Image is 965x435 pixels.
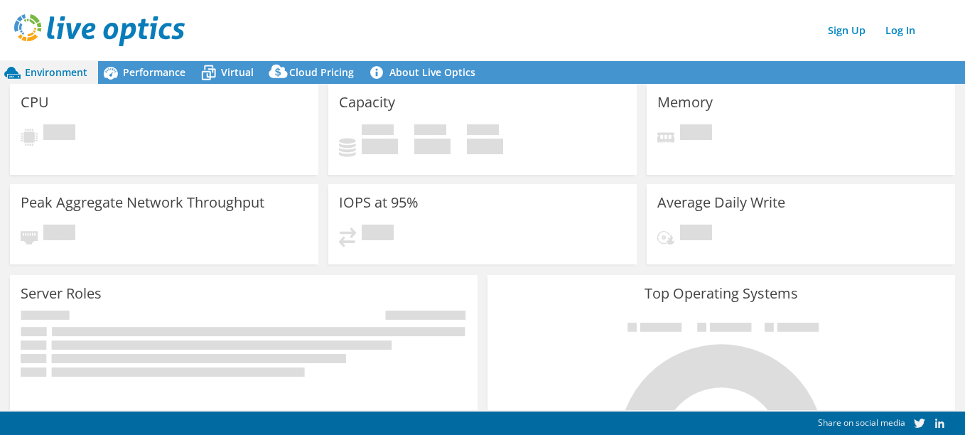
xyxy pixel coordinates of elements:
[498,286,944,301] h3: Top Operating Systems
[21,286,102,301] h3: Server Roles
[680,124,712,144] span: Pending
[14,14,185,46] img: live_optics_svg.svg
[221,65,254,79] span: Virtual
[123,65,185,79] span: Performance
[25,65,87,79] span: Environment
[657,195,785,210] h3: Average Daily Write
[362,124,394,139] span: Used
[878,20,922,41] a: Log In
[362,139,398,154] h4: 0 GiB
[21,95,49,110] h3: CPU
[43,225,75,244] span: Pending
[339,95,395,110] h3: Capacity
[467,124,499,139] span: Total
[821,20,873,41] a: Sign Up
[680,225,712,244] span: Pending
[362,225,394,244] span: Pending
[339,195,419,210] h3: IOPS at 95%
[414,139,451,154] h4: 0 GiB
[657,95,713,110] h3: Memory
[467,139,503,154] h4: 0 GiB
[365,61,486,84] a: About Live Optics
[21,195,264,210] h3: Peak Aggregate Network Throughput
[289,65,354,79] span: Cloud Pricing
[414,124,446,139] span: Free
[43,124,75,144] span: Pending
[818,417,905,429] span: Share on social media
